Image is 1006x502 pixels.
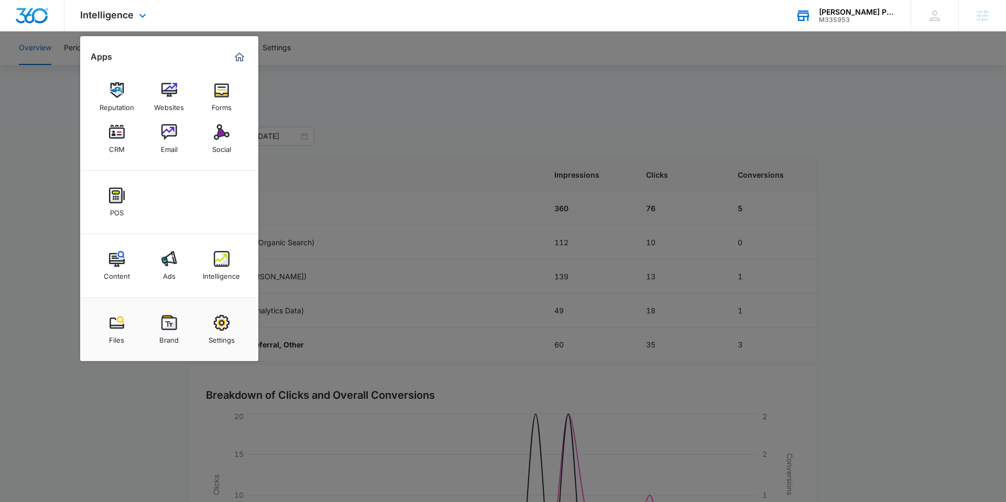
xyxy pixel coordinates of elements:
div: Forms [212,98,232,112]
a: POS [97,182,137,222]
div: Email [161,140,178,154]
a: Intelligence [202,246,242,286]
a: Files [97,310,137,350]
a: Email [149,119,189,159]
div: account id [819,16,895,24]
div: Websites [154,98,184,112]
a: Websites [149,77,189,117]
a: CRM [97,119,137,159]
div: Intelligence [203,267,240,280]
div: Settings [209,331,235,344]
a: Ads [149,246,189,286]
a: Social [202,119,242,159]
a: Brand [149,310,189,350]
div: POS [110,203,124,217]
a: Forms [202,77,242,117]
div: Social [212,140,231,154]
div: CRM [109,140,125,154]
a: Marketing 360® Dashboard [231,49,248,66]
span: Intelligence [80,9,134,20]
a: Reputation [97,77,137,117]
a: Content [97,246,137,286]
div: Ads [163,267,176,280]
div: account name [819,8,895,16]
div: Reputation [100,98,134,112]
div: Brand [159,331,179,344]
div: Files [109,331,124,344]
a: Settings [202,310,242,350]
div: Content [104,267,130,280]
h2: Apps [91,52,112,62]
